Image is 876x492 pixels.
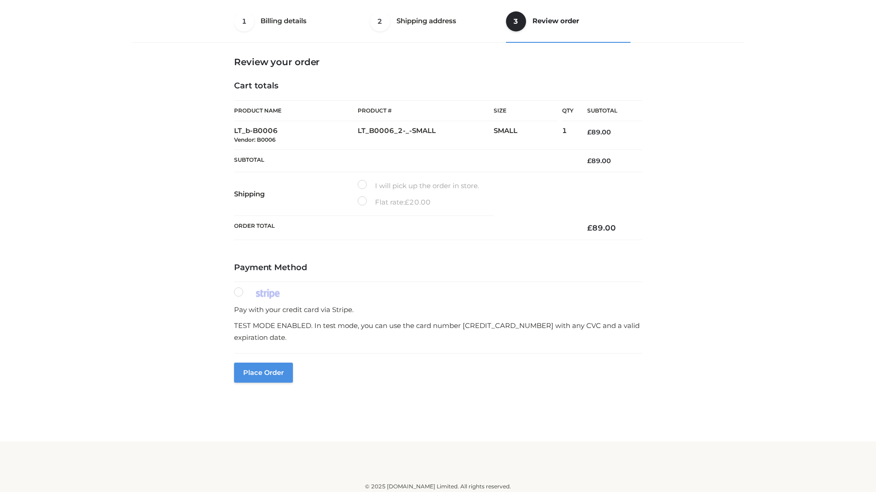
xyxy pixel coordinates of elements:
th: Size [494,101,558,121]
label: I will pick up the order in store. [358,180,479,192]
span: £ [587,128,591,136]
button: Place order [234,363,293,383]
span: £ [587,157,591,165]
td: SMALL [494,121,562,150]
th: Product # [358,100,494,121]
label: Flat rate: [358,196,431,208]
th: Shipping [234,172,358,216]
td: 1 [562,121,574,150]
bdi: 20.00 [405,198,431,206]
bdi: 89.00 [587,223,616,232]
th: Subtotal [234,149,574,172]
th: Qty [562,100,574,121]
p: Pay with your credit card via Stripe. [234,304,642,316]
bdi: 89.00 [587,157,611,165]
th: Subtotal [574,101,642,121]
small: Vendor: B0006 [234,136,276,143]
div: © 2025 [DOMAIN_NAME] Limited. All rights reserved. [136,482,740,491]
span: £ [405,198,409,206]
h4: Cart totals [234,81,642,91]
th: Order Total [234,216,574,240]
p: TEST MODE ENABLED. In test mode, you can use the card number [CREDIT_CARD_NUMBER] with any CVC an... [234,320,642,343]
td: LT_B0006_2-_-SMALL [358,121,494,150]
th: Product Name [234,100,358,121]
td: LT_b-B0006 [234,121,358,150]
h4: Payment Method [234,263,642,273]
span: £ [587,223,592,232]
h3: Review your order [234,56,642,67]
bdi: 89.00 [587,128,611,136]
